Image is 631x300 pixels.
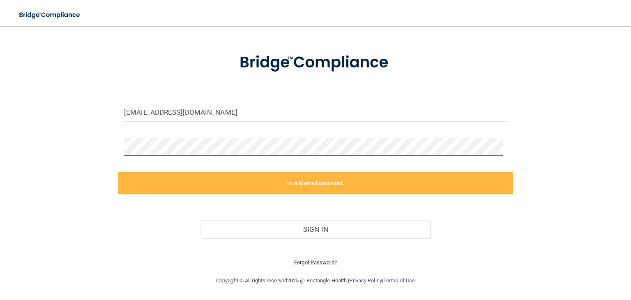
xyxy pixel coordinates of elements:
img: bridge_compliance_login_screen.278c3ca4.svg [12,7,88,23]
a: Privacy Policy [349,277,382,284]
label: Invalid email/password. [118,172,513,194]
div: Copyright © All rights reserved 2025 @ Rectangle Health | | [166,268,465,294]
input: Email [124,103,507,122]
a: Forgot Password? [294,259,337,265]
button: Sign In [200,220,430,238]
a: Terms of Use [383,277,415,284]
img: bridge_compliance_login_screen.278c3ca4.svg [223,42,408,83]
